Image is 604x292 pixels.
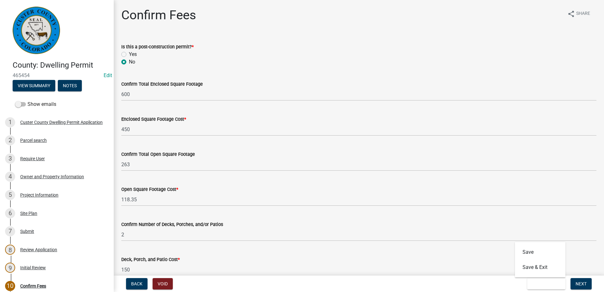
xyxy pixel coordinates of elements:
button: shareShare [562,8,595,20]
button: Notes [58,80,82,91]
span: Next [576,281,587,286]
div: Save & Exit [515,242,565,277]
button: View Summary [13,80,55,91]
label: Confirm Total Open Square Footage [121,152,195,157]
label: Show emails [15,100,56,108]
div: 2 [5,135,15,145]
span: Save & Exit [532,281,557,286]
div: Require User [20,156,45,161]
span: Back [131,281,142,286]
wm-modal-confirm: Edit Application Number [104,72,112,78]
button: Save [515,245,565,260]
h4: County: Dwelling Permit [13,61,109,70]
label: Is this a post-construction permit? [121,45,194,49]
label: Confirm Total Enclosed Square Footage [121,82,203,87]
div: Project Information [20,193,58,197]
div: Submit [20,229,34,234]
div: 8 [5,245,15,255]
div: Review Application [20,247,57,252]
div: 1 [5,117,15,127]
button: Back [126,278,148,289]
div: 5 [5,190,15,200]
label: Deck, Porch, and Patio Cost [121,258,180,262]
div: Confirm Fees [20,284,46,288]
button: Void [153,278,173,289]
label: Open Square Footage Cost [121,187,178,192]
button: Save & Exit [527,278,565,289]
div: 10 [5,281,15,291]
div: Owner and Property Information [20,174,84,179]
div: 4 [5,172,15,182]
wm-modal-confirm: Notes [58,83,82,88]
div: Parcel search [20,138,47,143]
div: 9 [5,263,15,273]
wm-modal-confirm: Summary [13,83,55,88]
button: Save & Exit [515,260,565,275]
div: Initial Review [20,265,46,270]
label: Yes [129,51,137,58]
label: Confirm Number of Decks, Porches, and/or Patios [121,222,223,227]
img: Custer County, Colorado [13,7,60,54]
span: 465454 [13,72,101,78]
div: 3 [5,154,15,164]
div: 7 [5,226,15,236]
div: Custer County Dwelling Permit Application [20,120,103,125]
h1: Confirm Fees [121,8,196,23]
div: 6 [5,208,15,218]
span: Share [576,10,590,18]
button: Next [571,278,592,289]
a: Edit [104,72,112,78]
div: Site Plan [20,211,37,216]
label: Enclosed Square Footage Cost [121,117,186,122]
label: No [129,58,135,66]
i: share [567,10,575,18]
